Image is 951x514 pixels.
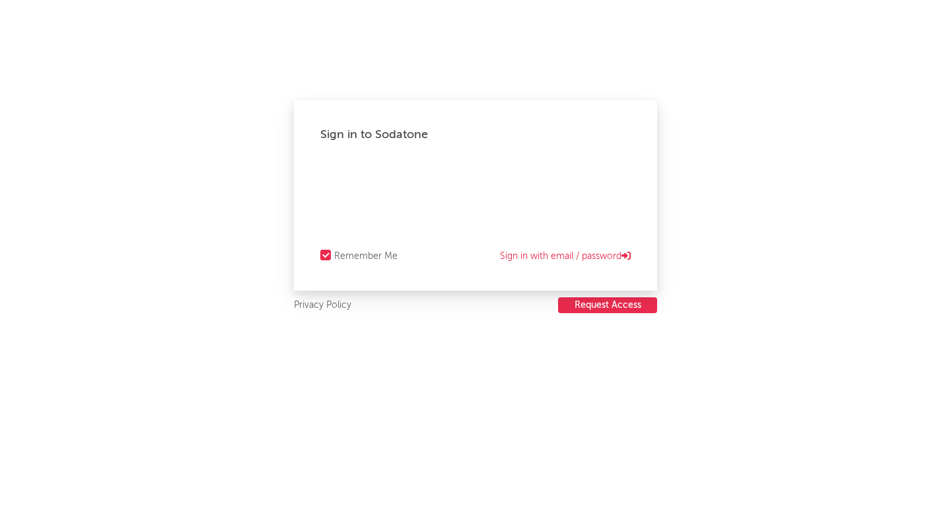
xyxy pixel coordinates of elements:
[294,297,351,314] a: Privacy Policy
[334,248,398,264] div: Remember Me
[558,297,657,314] a: Request Access
[320,127,631,143] div: Sign in to Sodatone
[500,248,631,264] a: Sign in with email / password
[558,297,657,313] button: Request Access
